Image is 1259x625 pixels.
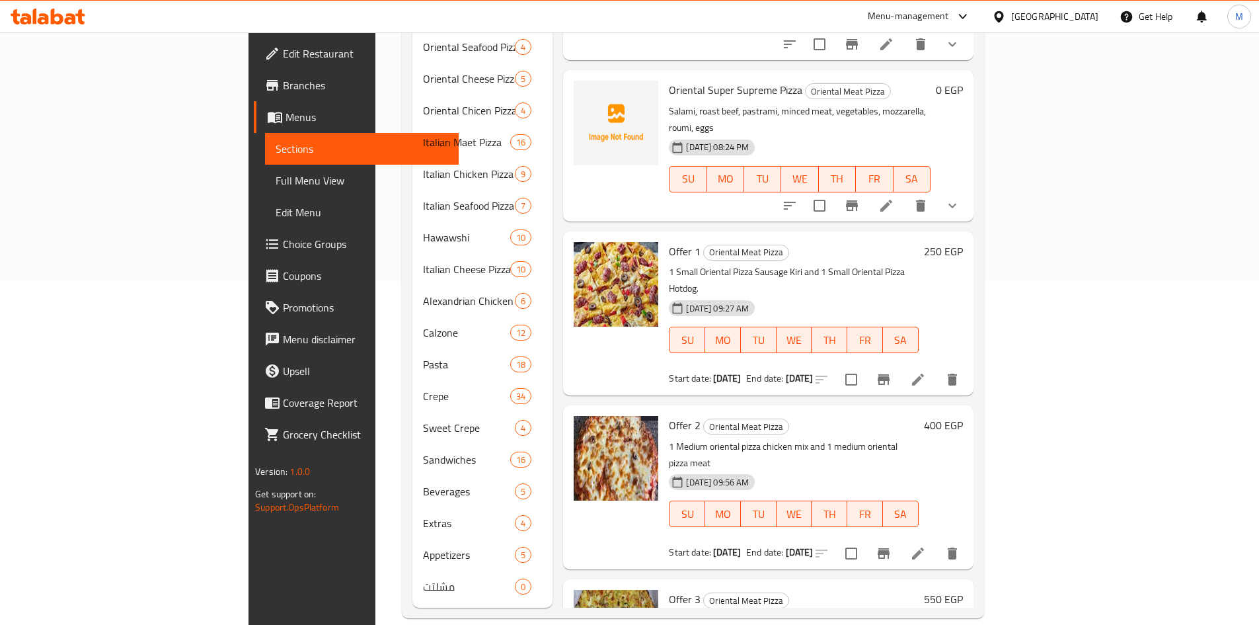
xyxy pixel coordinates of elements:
[412,507,553,539] div: Extras4
[423,388,510,404] span: Crepe
[749,169,776,188] span: TU
[283,427,448,442] span: Grocery Checklist
[510,261,531,277] div: items
[746,544,783,561] span: End date:
[681,141,754,153] span: [DATE] 08:24 PM
[511,454,531,466] span: 16
[423,420,515,436] span: Sweet Crepe
[944,198,960,214] svg: Show Choices
[510,356,531,372] div: items
[412,253,553,285] div: Italian Cheese Pizza10
[515,104,531,117] span: 4
[924,242,963,261] h6: 250 EGP
[705,501,741,527] button: MO
[254,228,459,260] a: Choice Groups
[511,231,531,244] span: 10
[283,331,448,347] span: Menu disclaimer
[704,419,788,435] span: Oriental Meat Pizza
[669,103,931,136] p: Salami, roast beef, pastrami, minced meat, vegetables, mozzarella, roumi, eggs
[254,355,459,387] a: Upsell
[669,327,705,353] button: SU
[254,69,459,101] a: Branches
[744,166,781,192] button: TU
[819,166,856,192] button: TH
[283,395,448,411] span: Coverage Report
[847,327,883,353] button: FR
[265,165,459,196] a: Full Menu View
[710,505,736,524] span: MO
[936,81,963,99] h6: 0 EGP
[774,190,806,222] button: sort-choices
[856,166,893,192] button: FR
[254,419,459,450] a: Grocery Checklist
[681,476,754,489] span: [DATE] 09:56 AM
[289,463,310,480] span: 1.0.0
[276,173,448,188] span: Full Menu View
[894,166,931,192] button: SA
[705,327,741,353] button: MO
[681,302,754,315] span: [DATE] 09:27 AM
[515,517,531,530] span: 4
[574,81,658,165] img: Oriental Super Supreme Pizza
[924,590,963,608] h6: 550 EGP
[515,483,531,499] div: items
[741,327,777,353] button: TU
[423,515,515,531] span: Extras
[806,84,890,99] span: Oriental Meat Pizza
[254,260,459,292] a: Coupons
[423,452,510,468] span: Sandwiches
[713,544,741,561] b: [DATE]
[265,196,459,228] a: Edit Menu
[412,539,553,571] div: Appetizers5
[423,134,510,150] span: Italian Maet Pizza
[1235,9,1243,24] span: M
[905,190,936,222] button: delete
[412,158,553,190] div: Italian Chicken Pizza9
[511,263,531,276] span: 10
[412,444,553,476] div: Sandwiches16
[412,222,553,253] div: Hawawshi10
[423,547,515,563] span: Appetizers
[412,63,553,95] div: Oriental Cheese Pizza5
[255,463,287,480] span: Version:
[283,363,448,379] span: Upsell
[255,499,339,516] a: Support.OpsPlatform
[423,579,515,595] div: مشلتت
[283,268,448,284] span: Coupons
[786,169,813,188] span: WE
[515,39,531,55] div: items
[515,422,531,435] span: 4
[510,325,531,341] div: items
[812,501,847,527] button: TH
[423,483,515,499] span: Beverages
[515,485,531,498] span: 5
[806,192,833,220] span: Select to update
[254,387,459,419] a: Coverage Report
[515,71,531,87] div: items
[703,419,789,435] div: Oriental Meat Pizza
[782,505,807,524] span: WE
[786,544,814,561] b: [DATE]
[412,95,553,126] div: Oriental Chicen Pizza4
[669,589,701,609] span: Offer 3
[423,356,510,372] span: Pasta
[704,593,788,608] span: Oriental Meat Pizza
[423,325,510,341] span: Calzone
[781,166,818,192] button: WE
[515,549,531,562] span: 5
[669,166,706,192] button: SU
[515,168,531,181] span: 9
[853,505,878,524] span: FR
[944,36,960,52] svg: Show Choices
[675,169,701,188] span: SU
[423,261,510,277] span: Italian Cheese Pizza
[283,46,448,62] span: Edit Restaurant
[746,331,771,350] span: TU
[276,204,448,220] span: Edit Menu
[936,364,968,396] button: delete
[515,103,531,118] div: items
[515,166,531,182] div: items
